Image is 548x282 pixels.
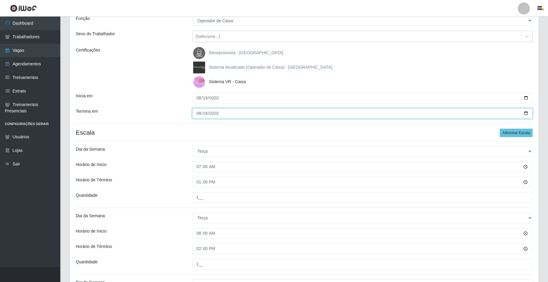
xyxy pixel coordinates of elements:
label: Horário de Inicio [76,161,107,168]
input: 00:00 [192,228,533,239]
input: Informe a quantidade... [192,192,533,203]
label: Dia da Semana [76,146,105,152]
label: Horário de Inicio [76,228,107,234]
span: Recepcionista - [GEOGRAPHIC_DATA] [209,50,283,55]
label: Dia da Semana [76,213,105,219]
img: Recepcionista - Nova República [193,47,208,59]
input: 00:00 [192,243,533,254]
input: Informe a quantidade... [192,259,533,269]
div: [Selecione...] [196,33,220,40]
img: CoreUI Logo [10,5,37,12]
label: Horário de Término [76,177,112,183]
img: Sistema VR - Caixa [193,76,208,88]
label: Quantidade [76,259,97,265]
input: 00/00/0000 [192,108,533,119]
button: Adicionar Escala [500,129,533,137]
label: Termina em [76,108,98,114]
label: Horário de Término [76,243,112,250]
h4: Escala [76,129,533,136]
img: Sistema Atualizado (Operador de Caixa) - Nova Republica [193,61,208,74]
label: Inicia em [76,93,93,99]
span: Sistema Atualizado (Operador de Caixa) - [GEOGRAPHIC_DATA] [209,65,332,70]
label: Sexo do Trabalhador [76,31,115,37]
label: Quantidade [76,192,97,199]
span: Sistema VR - Caixa [209,79,246,84]
input: 00/00/0000 [192,93,533,103]
input: 00:00 [192,177,533,187]
input: 00:00 [192,161,533,172]
label: Função [76,15,90,22]
label: Certificações [76,47,100,53]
